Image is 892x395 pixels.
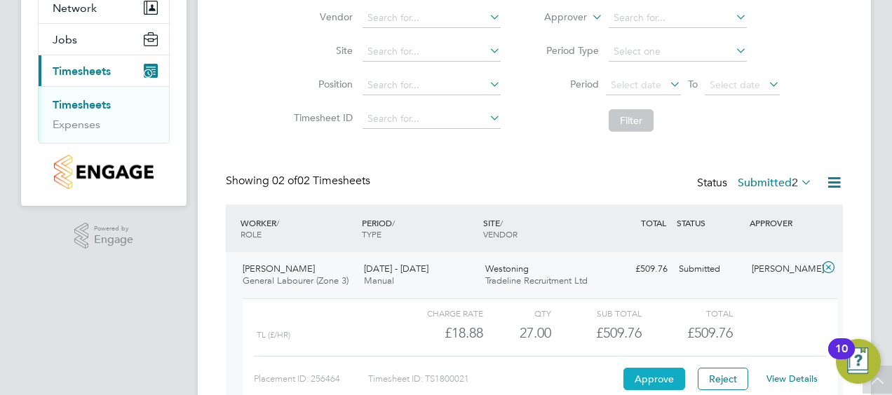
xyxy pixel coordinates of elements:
span: Westoning [485,263,529,275]
span: Manual [364,275,394,286]
span: To [684,75,702,93]
a: Timesheets [53,98,111,111]
span: TL (£/HR) [257,330,290,340]
div: 10 [835,349,848,367]
div: Total [642,305,732,321]
div: Showing [226,174,373,188]
span: Engage [94,234,133,246]
input: Search for... [363,42,501,62]
div: Timesheets [39,86,169,143]
a: View Details [766,373,818,384]
label: Submitted [738,176,812,190]
div: STATUS [673,210,746,235]
div: Submitted [673,258,746,281]
span: Powered by [94,223,133,235]
input: Search for... [363,76,501,95]
div: Sub Total [551,305,642,321]
img: countryside-properties-logo-retina.png [54,155,153,189]
span: / [500,217,503,228]
input: Search for... [363,8,501,28]
div: £509.76 [600,258,673,281]
label: Timesheet ID [290,111,353,124]
span: Timesheets [53,64,111,78]
button: Filter [609,109,654,132]
div: Placement ID: 256464 [254,368,368,390]
span: Network [53,1,97,15]
div: PERIOD [358,210,480,247]
span: VENDOR [483,228,518,240]
div: [PERSON_NAME] [746,258,819,281]
span: / [392,217,395,228]
span: Jobs [53,33,77,46]
button: Approve [623,368,685,390]
input: Search for... [363,109,501,129]
span: 02 of [272,174,297,188]
label: Position [290,78,353,90]
a: Expenses [53,118,100,131]
input: Select one [609,42,747,62]
span: 2 [792,176,798,190]
span: Tradeline Recruitment Ltd [485,275,588,286]
button: Reject [698,368,748,390]
div: 27.00 [483,321,551,345]
span: £509.76 [687,324,733,341]
div: £18.88 [393,321,483,345]
div: WORKER [237,210,358,247]
span: / [276,217,279,228]
div: Timesheet ID: TS1800021 [368,368,620,390]
span: Select date [710,78,760,91]
a: Powered byEngage [74,223,134,249]
div: Charge rate [393,305,483,321]
div: APPROVER [746,210,819,235]
label: Vendor [290,11,353,23]
span: TYPE [362,228,381,240]
span: TOTAL [641,217,666,228]
label: Site [290,44,353,57]
div: QTY [483,305,551,321]
label: Period [536,78,599,90]
div: SITE [480,210,601,247]
span: [PERSON_NAME] [243,263,315,275]
span: 02 Timesheets [272,174,370,188]
button: Open Resource Center, 10 new notifications [836,339,881,384]
input: Search for... [609,8,747,28]
div: £509.76 [551,321,642,345]
button: Timesheets [39,55,169,86]
span: General Labourer (Zone 3) [243,275,349,286]
span: ROLE [241,228,262,240]
button: Jobs [39,24,169,55]
span: Select date [611,78,661,91]
label: Approver [524,11,587,25]
div: Status [697,174,815,193]
label: Period Type [536,44,599,57]
a: Go to home page [38,155,170,189]
span: [DATE] - [DATE] [364,263,428,275]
